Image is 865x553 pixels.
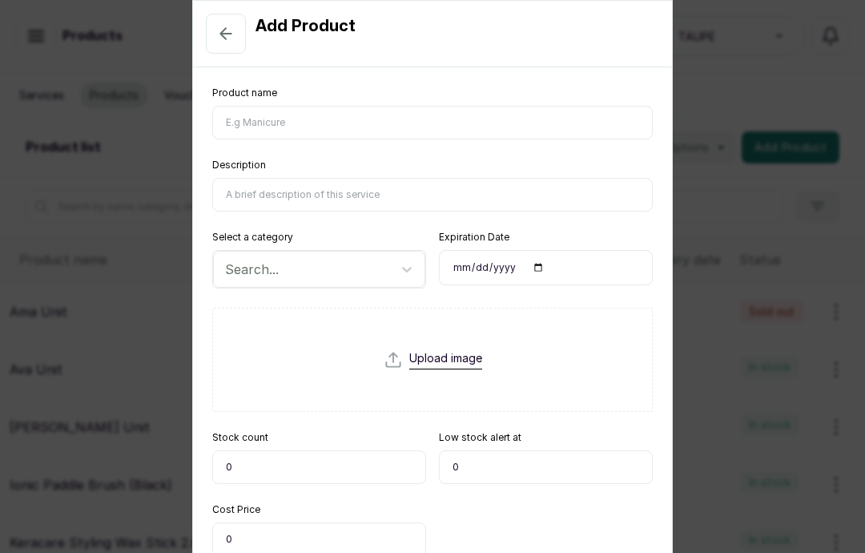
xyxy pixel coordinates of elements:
input: E.g Manicure [212,106,653,139]
input: 0 [439,450,653,484]
input: DD/MM/YY [439,250,653,285]
label: Cost Price [212,503,260,516]
label: Stock count [212,431,268,444]
label: Select a category [212,231,293,244]
label: Product name [212,87,277,99]
h1: Add Product [255,14,356,54]
input: 0 [212,450,426,484]
input: A brief description of this service [212,178,653,212]
label: Description [212,159,266,172]
label: Expiration Date [439,231,509,244]
label: Low stock alert at [439,431,521,444]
